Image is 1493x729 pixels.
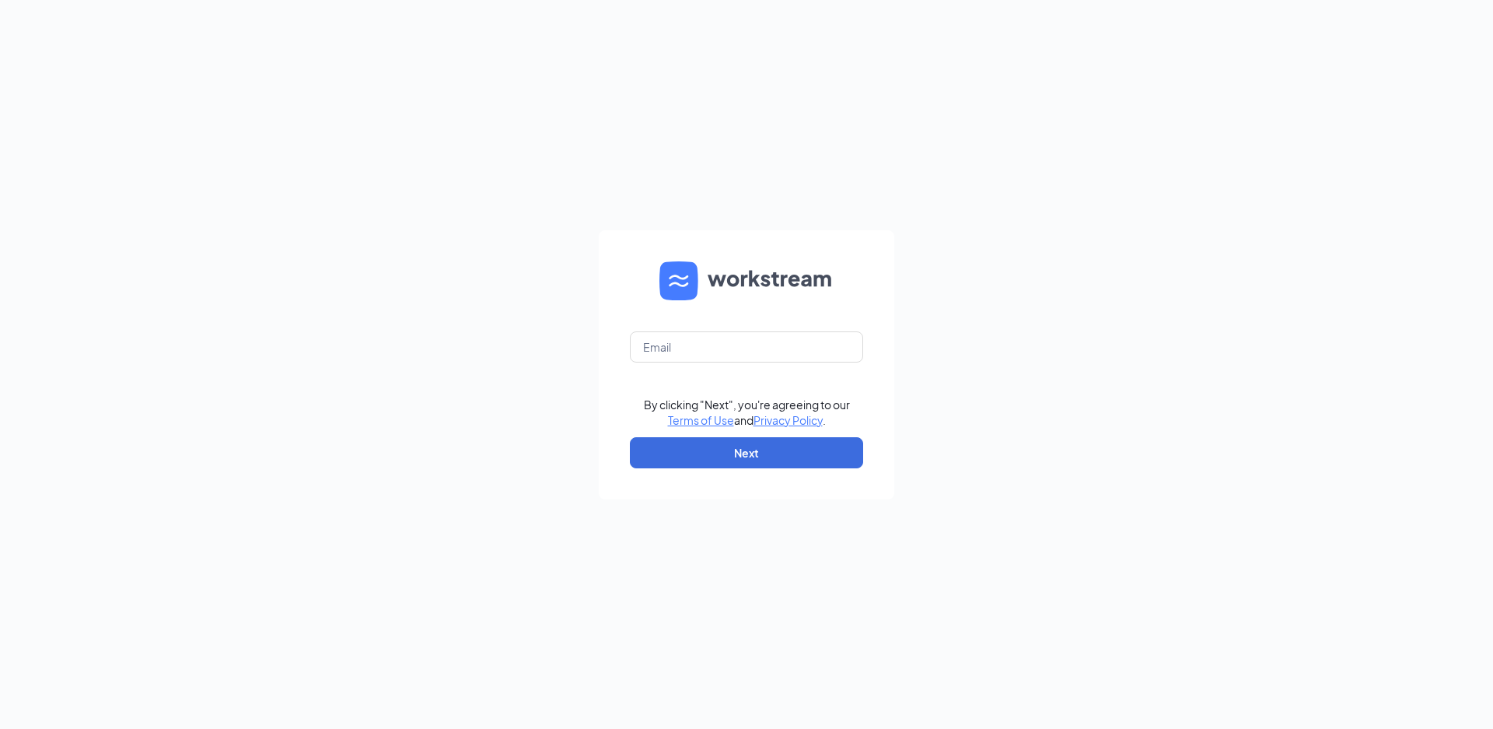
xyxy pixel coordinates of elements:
div: By clicking "Next", you're agreeing to our and . [644,397,850,428]
img: WS logo and Workstream text [659,261,834,300]
a: Privacy Policy [753,413,823,427]
a: Terms of Use [668,413,734,427]
input: Email [630,331,863,363]
button: Next [630,437,863,468]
